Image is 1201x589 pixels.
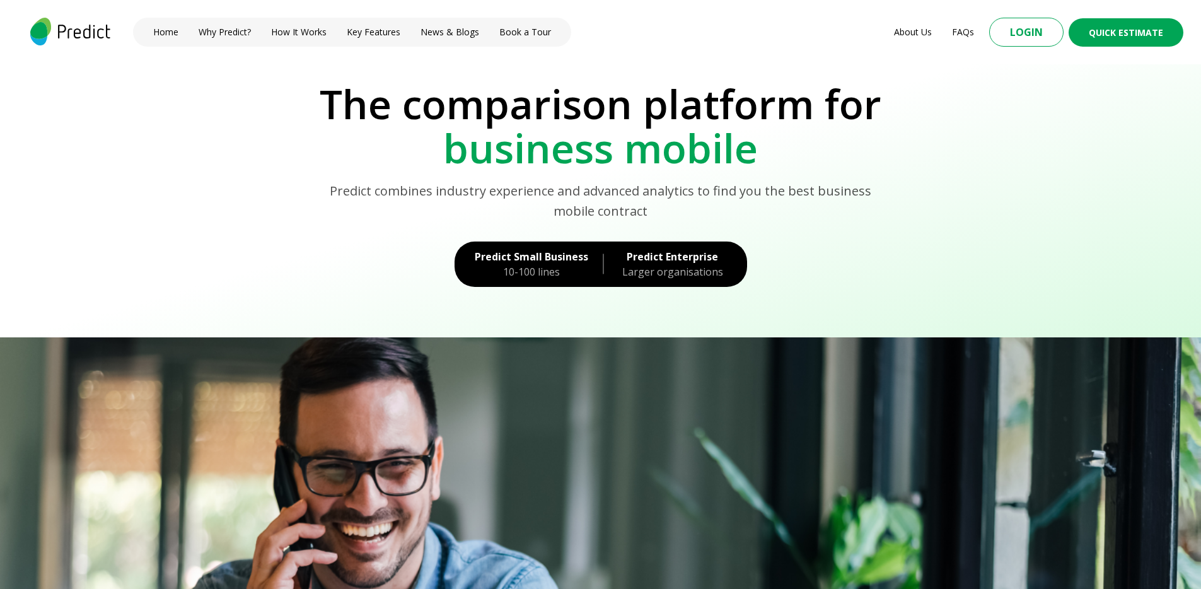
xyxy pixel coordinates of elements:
a: Home [153,26,178,38]
button: Quick Estimate [1069,18,1183,47]
a: About Us [894,26,932,38]
a: Why Predict? [199,26,251,38]
img: logo [28,18,113,45]
a: Key Features [347,26,400,38]
button: Login [989,18,1064,47]
a: Predict Small Business10-100 lines [455,242,591,287]
a: How It Works [271,26,327,38]
a: Predict EnterpriseLarger organisations [616,242,747,287]
div: Larger organisations [618,264,727,279]
a: News & Blogs [421,26,479,38]
p: business mobile [18,126,1183,170]
div: Predict Small Business [475,249,588,264]
div: Predict Enterprise [618,249,727,264]
a: FAQs [952,26,974,38]
a: Book a Tour [499,26,551,38]
div: 10-100 lines [475,264,588,279]
p: Predict combines industry experience and advanced analytics to find you the best business mobile ... [309,181,892,221]
p: The comparison platform for [18,82,1183,126]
